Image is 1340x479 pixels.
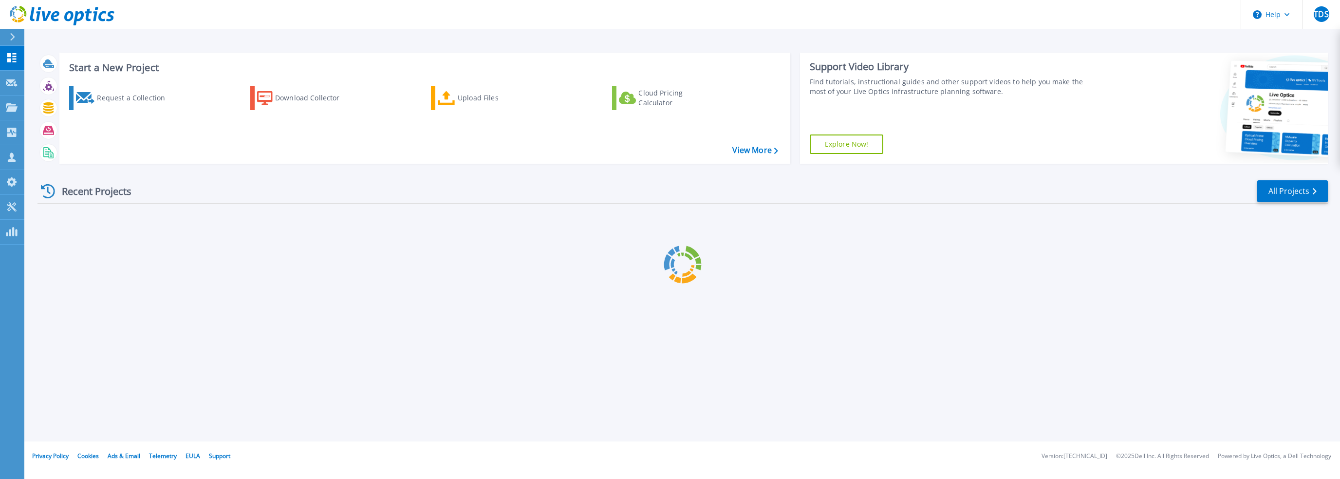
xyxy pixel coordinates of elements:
[275,88,353,108] div: Download Collector
[1042,453,1107,460] li: Version: [TECHNICAL_ID]
[1257,180,1328,202] a: All Projects
[458,88,536,108] div: Upload Files
[810,77,1083,96] div: Find tutorials, instructional guides and other support videos to help you make the most of your L...
[638,88,716,108] div: Cloud Pricing Calculator
[250,86,359,110] a: Download Collector
[69,62,778,73] h3: Start a New Project
[77,452,99,460] a: Cookies
[32,452,69,460] a: Privacy Policy
[37,179,145,203] div: Recent Projects
[1218,453,1331,460] li: Powered by Live Optics, a Dell Technology
[732,146,778,155] a: View More
[97,88,175,108] div: Request a Collection
[209,452,230,460] a: Support
[431,86,540,110] a: Upload Files
[149,452,177,460] a: Telemetry
[810,134,884,154] a: Explore Now!
[108,452,140,460] a: Ads & Email
[810,60,1083,73] div: Support Video Library
[612,86,721,110] a: Cloud Pricing Calculator
[69,86,178,110] a: Request a Collection
[1314,10,1328,18] span: TDS
[1116,453,1209,460] li: © 2025 Dell Inc. All Rights Reserved
[186,452,200,460] a: EULA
